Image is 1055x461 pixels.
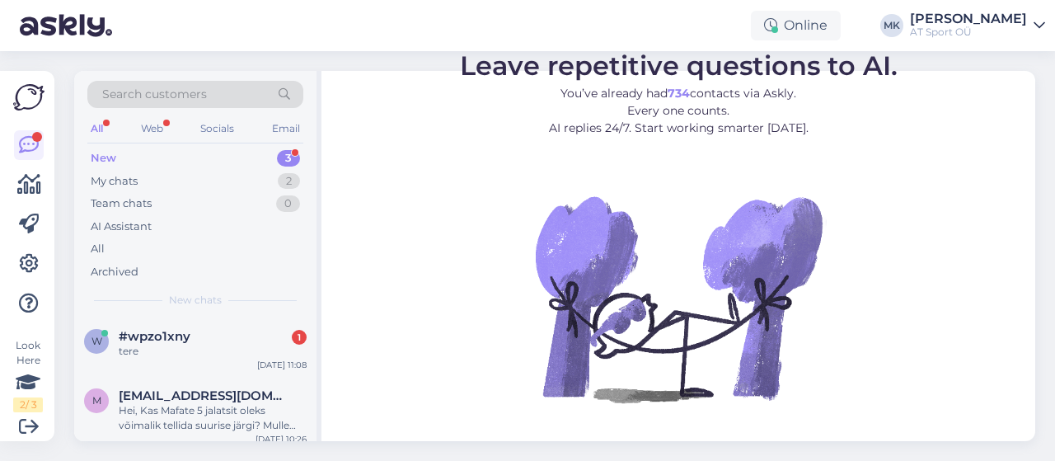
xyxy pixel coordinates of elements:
[668,86,690,101] b: 734
[277,150,300,167] div: 3
[13,338,43,412] div: Look Here
[910,12,1027,26] div: [PERSON_NAME]
[256,433,307,445] div: [DATE] 10:26
[751,11,841,40] div: Online
[91,219,152,235] div: AI Assistant
[278,173,300,190] div: 2
[91,264,138,280] div: Archived
[87,118,106,139] div: All
[13,397,43,412] div: 2 / 3
[169,293,222,308] span: New chats
[91,241,105,257] div: All
[13,84,45,111] img: Askly Logo
[138,118,166,139] div: Web
[910,12,1045,39] a: [PERSON_NAME]AT Sport OÜ
[119,329,190,344] span: #wpzo1xny
[197,118,237,139] div: Socials
[910,26,1027,39] div: AT Sport OÜ
[292,330,307,345] div: 1
[91,150,116,167] div: New
[91,335,102,347] span: w
[880,14,903,37] div: MK
[91,173,138,190] div: My chats
[460,85,898,137] p: You’ve already had contacts via Askly. Every one counts. AI replies 24/7. Start working smarter [...
[91,195,152,212] div: Team chats
[269,118,303,139] div: Email
[119,344,307,359] div: tere
[92,394,101,407] span: m
[530,150,827,447] img: No Chat active
[119,403,307,433] div: Hei, Kas Mafate 5 jalatsit oleks võimalik tellida suurise järgi? Mulle sobib 46 2/3 kuid hetkel o...
[460,49,898,82] span: Leave repetitive questions to AI.
[102,86,207,103] span: Search customers
[119,388,290,403] span: martin390@gmail.com
[257,359,307,371] div: [DATE] 11:08
[276,195,300,212] div: 0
